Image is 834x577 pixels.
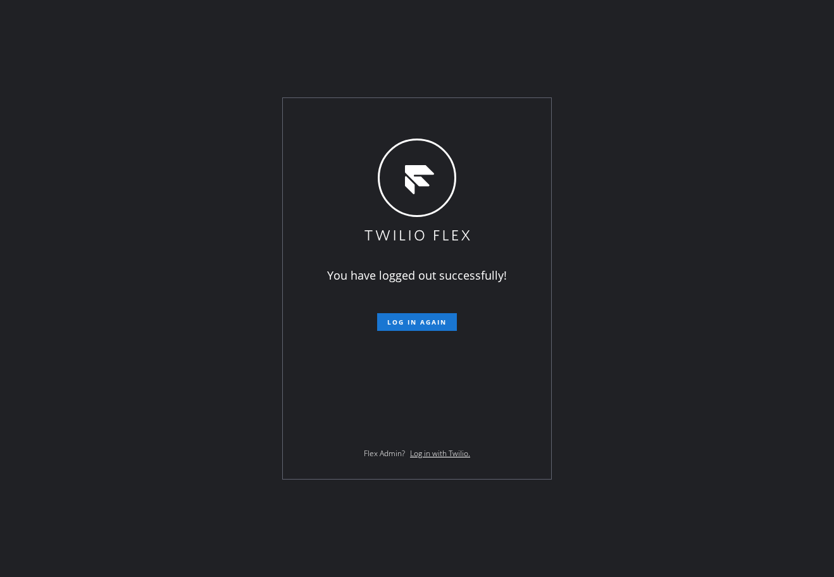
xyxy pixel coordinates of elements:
span: Log in again [387,318,447,326]
button: Log in again [377,313,457,331]
span: You have logged out successfully! [327,268,507,283]
span: Flex Admin? [364,448,405,459]
a: Log in with Twilio. [410,448,470,459]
